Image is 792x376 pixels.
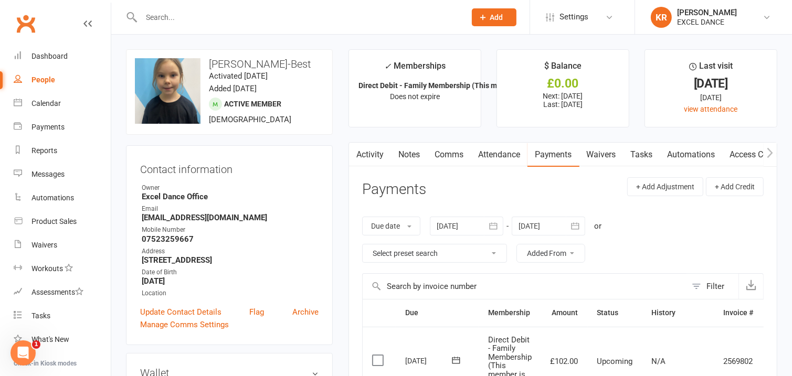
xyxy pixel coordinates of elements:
div: $ Balance [544,59,582,78]
h3: [PERSON_NAME]-Best [135,58,324,70]
iframe: Intercom live chat [10,340,36,366]
div: £0.00 [506,78,619,89]
div: Dashboard [31,52,68,60]
a: Tasks [14,304,111,328]
button: + Add Adjustment [627,177,703,196]
span: Settings [559,5,588,29]
div: Location [142,288,319,298]
input: Search... [138,10,458,25]
a: Product Sales [14,210,111,233]
h3: Payments [362,181,426,198]
strong: [STREET_ADDRESS] [142,255,319,265]
a: Payments [527,143,579,167]
div: Messages [31,170,65,178]
a: Automations [660,143,723,167]
button: Add [472,8,516,26]
a: Waivers [579,143,624,167]
div: Last visit [689,59,733,78]
th: History [642,299,714,326]
div: What's New [31,335,69,343]
p: Next: [DATE] Last: [DATE] [506,92,619,109]
span: Upcoming [597,357,633,366]
a: Reports [14,139,111,163]
span: Does not expire [390,92,440,101]
a: Attendance [471,143,527,167]
div: [DATE] [654,92,767,103]
a: Manage Comms Settings [140,318,229,331]
a: Tasks [624,143,660,167]
div: Product Sales [31,217,77,225]
a: Archive [292,306,319,318]
a: Waivers [14,233,111,257]
div: Workouts [31,264,63,273]
a: view attendance [684,105,737,113]
div: Payments [31,123,65,131]
div: [PERSON_NAME] [677,8,737,17]
div: Memberships [384,59,446,79]
div: Assessments [31,288,83,296]
a: Notes [391,143,427,167]
a: Automations [14,186,111,210]
div: Email [142,204,319,214]
div: Waivers [31,241,57,249]
strong: 07523259667 [142,234,319,244]
a: People [14,68,111,92]
strong: Excel Dance Office [142,192,319,201]
h3: Contact information [140,159,319,175]
div: Reports [31,146,57,155]
div: Calendar [31,99,61,108]
a: Update Contact Details [140,306,221,318]
a: Flag [249,306,264,318]
span: Add [490,13,503,22]
strong: [EMAIL_ADDRESS][DOMAIN_NAME] [142,213,319,222]
span: N/A [652,357,666,366]
i: ✓ [384,61,391,71]
th: Membership [479,299,541,326]
div: Mobile Number [142,225,319,235]
strong: [DATE] [142,276,319,286]
a: Calendar [14,92,111,115]
a: Assessments [14,281,111,304]
time: Activated [DATE] [209,71,268,81]
button: Filter [687,274,738,299]
span: [DEMOGRAPHIC_DATA] [209,115,291,124]
th: Due [396,299,479,326]
div: KR [651,7,672,28]
time: Added [DATE] [209,84,257,93]
button: Due date [362,217,420,235]
div: [DATE] [405,352,453,369]
div: Tasks [31,311,50,320]
button: Added From [516,244,585,263]
div: Filter [706,280,724,293]
a: What's New [14,328,111,351]
span: Active member [224,100,281,108]
div: People [31,76,55,84]
button: + Add Credit [706,177,764,196]
th: Invoice # [714,299,763,326]
th: Status [588,299,642,326]
span: 1 [32,340,40,349]
a: Payments [14,115,111,139]
th: Amount [541,299,588,326]
div: Date of Birth [142,267,319,277]
a: Activity [349,143,391,167]
a: Clubworx [13,10,39,37]
div: or [595,220,602,232]
a: Messages [14,163,111,186]
div: Automations [31,194,74,202]
div: EXCEL DANCE [677,17,737,27]
div: Address [142,246,319,256]
strong: Direct Debit - Family Membership (This mem... [358,81,514,90]
div: [DATE] [654,78,767,89]
div: Owner [142,183,319,193]
img: image1700745250.png [135,58,200,124]
a: Comms [427,143,471,167]
a: Dashboard [14,45,111,68]
a: Workouts [14,257,111,281]
input: Search by invoice number [363,274,687,299]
